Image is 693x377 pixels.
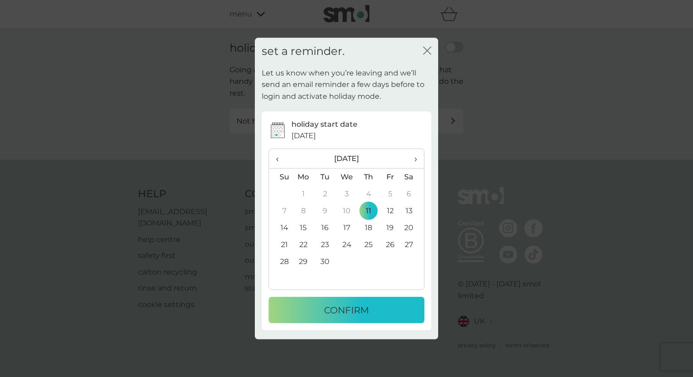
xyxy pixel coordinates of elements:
[291,118,357,130] p: holiday start date
[408,149,417,168] span: ›
[314,236,336,253] td: 23
[401,219,424,236] td: 20
[276,149,286,168] span: ‹
[401,202,424,219] td: 13
[262,67,431,102] p: Let us know when you’re leaving and we’ll send an email reminder a few days before to login and a...
[358,219,379,236] td: 18
[314,168,336,186] th: Tu
[314,219,336,236] td: 16
[292,168,314,186] th: Mo
[379,168,401,186] th: Fr
[358,202,379,219] td: 11
[379,236,401,253] td: 26
[291,130,316,142] span: [DATE]
[401,168,424,186] th: Sa
[358,236,379,253] td: 25
[314,185,336,202] td: 2
[292,236,314,253] td: 22
[379,219,401,236] td: 19
[292,149,401,168] th: [DATE]
[292,219,314,236] td: 15
[423,47,431,56] button: close
[358,168,379,186] th: Th
[292,202,314,219] td: 8
[401,185,424,202] td: 6
[336,219,358,236] td: 17
[269,202,292,219] td: 7
[262,45,345,58] h2: set a reminder.
[269,168,292,186] th: Su
[314,202,336,219] td: 9
[379,202,401,219] td: 12
[401,236,424,253] td: 27
[336,185,358,202] td: 3
[379,185,401,202] td: 5
[324,302,369,317] p: CONFIRM
[314,253,336,270] td: 30
[269,296,424,323] button: CONFIRM
[336,202,358,219] td: 10
[269,219,292,236] td: 14
[336,236,358,253] td: 24
[358,185,379,202] td: 4
[269,236,292,253] td: 21
[292,253,314,270] td: 29
[336,168,358,186] th: We
[292,185,314,202] td: 1
[269,253,292,270] td: 28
